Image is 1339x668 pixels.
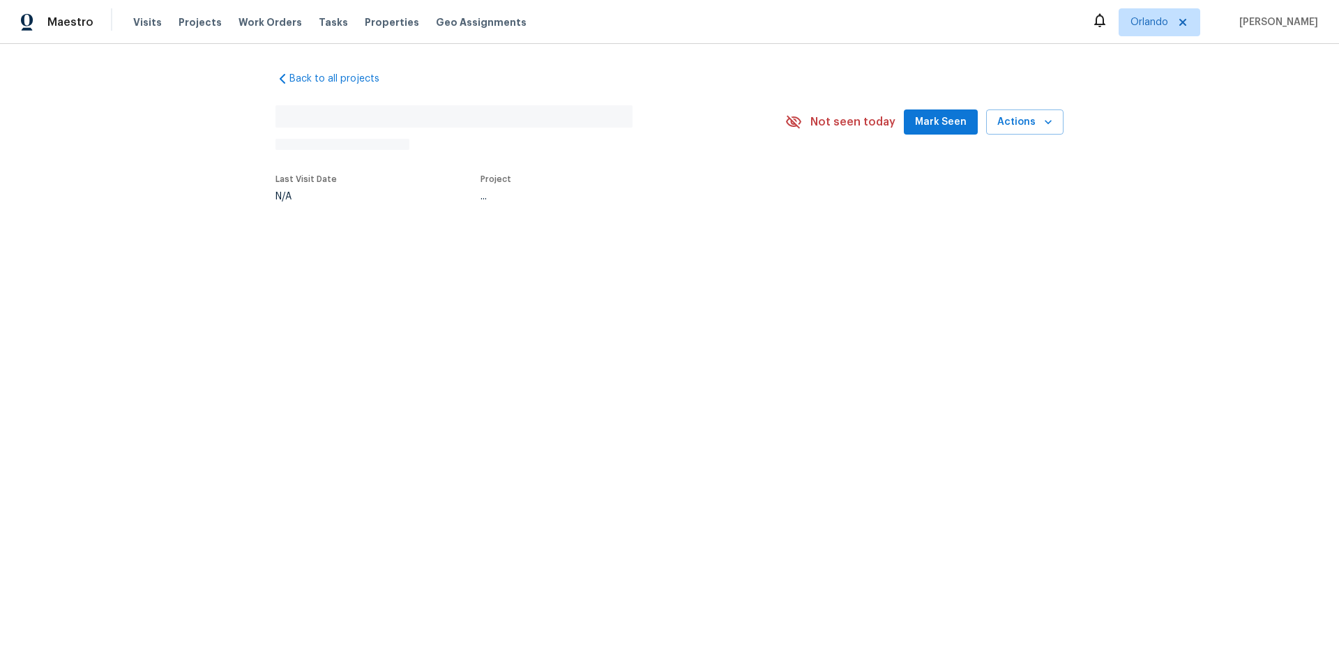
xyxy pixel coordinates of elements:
div: ... [481,192,748,202]
div: N/A [275,192,337,202]
span: Last Visit Date [275,175,337,183]
span: [PERSON_NAME] [1234,15,1318,29]
span: Projects [179,15,222,29]
a: Back to all projects [275,72,409,86]
span: Mark Seen [915,114,967,131]
span: Orlando [1130,15,1168,29]
span: Actions [997,114,1052,131]
span: Properties [365,15,419,29]
button: Mark Seen [904,109,978,135]
span: Maestro [47,15,93,29]
span: Work Orders [239,15,302,29]
span: Tasks [319,17,348,27]
span: Visits [133,15,162,29]
span: Not seen today [810,115,895,129]
span: Project [481,175,511,183]
span: Geo Assignments [436,15,527,29]
button: Actions [986,109,1064,135]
